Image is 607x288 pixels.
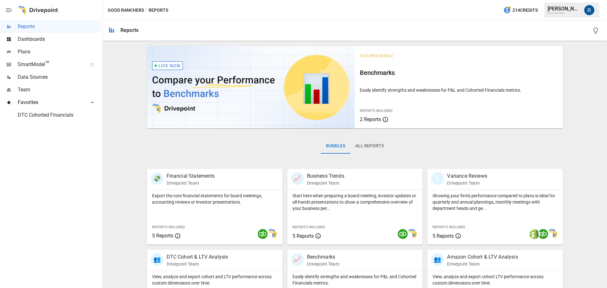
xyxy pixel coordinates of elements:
p: Drivepoint Team [167,180,215,186]
span: 5 Reports [432,233,454,239]
img: Roman Romero [584,5,594,15]
p: Variance Reviews [447,172,487,180]
img: quickbooks [258,229,268,239]
div: 👥 [431,253,444,266]
p: View, analyze and export cohort and LTV performance across custom dimensions over time. [152,273,277,286]
p: Export the core financial statements for board meetings, accounting reviews or investor presentat... [152,193,277,205]
span: Featured Bundle [360,54,393,58]
p: Business Trends [307,172,344,180]
p: Showing your firm's performance compared to plans is ideal for quarterly and annual plannings, mo... [432,193,558,211]
div: 📈 [291,253,304,266]
p: Start here when preparing a board meeting, investor updates or all-hands presentations to show a ... [292,193,418,211]
span: 5 Reports [152,233,173,239]
div: 👥 [151,253,163,266]
p: Easily identify strengths and weaknesses for P&L and Cohorted Financials metrics. [360,87,558,93]
p: Amazon Cohort & LTV Analysis [447,253,518,261]
button: All Reports [350,138,389,154]
div: [PERSON_NAME] [548,6,580,12]
img: shopify [529,229,539,239]
img: video thumbnail [147,46,355,128]
button: 214Credits [501,4,540,16]
span: Reports Included [292,225,325,229]
img: smart model [267,229,277,239]
p: Drivepoint Team [167,261,228,267]
span: DTC Cohorted Financials [18,111,101,119]
span: Reports [18,23,101,30]
span: Reports Included [152,225,185,229]
p: Drivepoint Team [307,180,344,186]
p: DTC Cohort & LTV Analysis [167,253,228,261]
p: Financial Statements [167,172,215,180]
p: Drivepoint Team [447,180,487,186]
img: quickbooks [538,229,548,239]
p: Benchmarks [307,253,339,261]
div: 📈 [291,172,304,185]
div: 🗓 [431,172,444,185]
span: Dashboards [18,35,101,43]
button: Bundles [321,138,350,154]
p: Easily identify strengths and weaknesses for P&L and Cohorted Financials metrics. [292,273,418,286]
img: smart model [407,229,417,239]
img: smart model [547,229,557,239]
span: 214 Credits [512,6,538,14]
img: quickbooks [398,229,408,239]
div: Reports [120,27,138,33]
div: 💸 [151,172,163,185]
p: Drivepoint Team [307,261,339,267]
button: Good Ranchers [108,6,144,14]
h6: Benchmarks [360,68,558,78]
span: 2 Reports [360,116,381,122]
span: 5 Reports [292,233,314,239]
div: / [145,6,147,14]
button: Roman Romero [580,1,598,19]
span: Data Sources [18,73,101,81]
span: Plans [18,48,101,56]
span: Favorites [18,99,83,106]
span: SmartModel [18,61,83,68]
p: Drivepoint Team [447,261,518,267]
span: Reports Included [432,225,465,229]
div: Good Ranchers [548,12,580,15]
p: View, analyze and export cohort LTV performance across custom dimensions over time. [432,273,558,286]
span: Team [18,86,101,94]
span: ™ [45,60,50,68]
span: Reports Included [360,109,392,113]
